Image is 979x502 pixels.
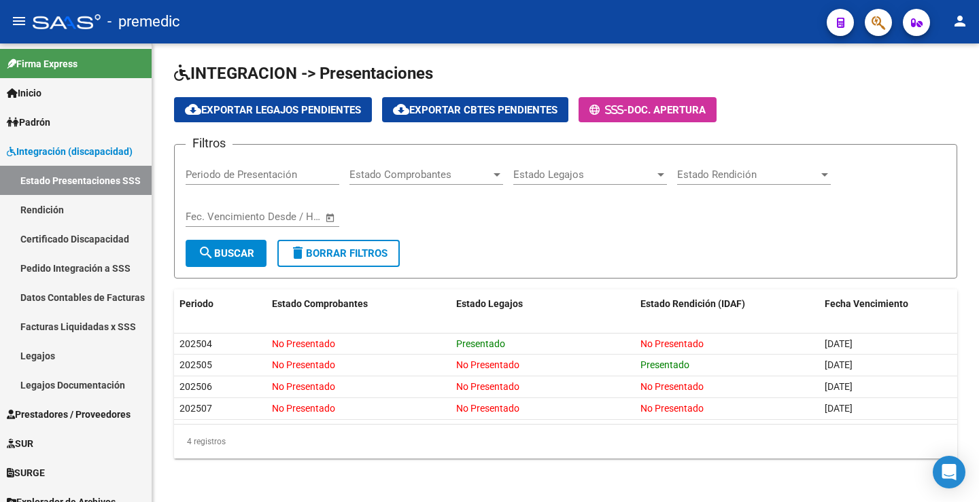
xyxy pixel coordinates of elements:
[640,381,704,392] span: No Presentado
[290,247,388,259] span: Borrar Filtros
[185,101,201,118] mat-icon: cloud_download
[272,359,335,370] span: No Presentado
[272,298,368,309] span: Estado Comprobantes
[198,247,254,259] span: Buscar
[198,245,214,261] mat-icon: search
[825,338,853,349] span: [DATE]
[513,168,655,181] span: Estado Legajos
[186,134,233,153] h3: Filtros
[825,298,908,309] span: Fecha Vencimiento
[7,465,45,480] span: SURGE
[179,381,212,392] span: 202506
[825,359,853,370] span: [DATE]
[179,359,212,370] span: 202505
[635,289,819,319] datatable-header-cell: Estado Rendición (IDAF)
[382,97,568,122] button: Exportar Cbtes Pendientes
[11,13,27,29] mat-icon: menu
[174,289,267,319] datatable-header-cell: Periodo
[174,64,433,83] span: INTEGRACION -> Presentaciones
[290,245,306,261] mat-icon: delete
[186,211,241,223] input: Fecha inicio
[456,298,523,309] span: Estado Legajos
[7,144,133,159] span: Integración (discapacidad)
[186,240,267,267] button: Buscar
[393,101,409,118] mat-icon: cloud_download
[589,104,628,116] span: -
[174,97,372,122] button: Exportar Legajos Pendientes
[952,13,968,29] mat-icon: person
[179,403,212,414] span: 202507
[640,298,745,309] span: Estado Rendición (IDAF)
[456,403,519,414] span: No Presentado
[277,240,400,267] button: Borrar Filtros
[933,456,965,488] div: Open Intercom Messenger
[640,338,704,349] span: No Presentado
[174,425,957,459] div: 4 registros
[272,403,335,414] span: No Presentado
[456,359,519,370] span: No Presentado
[456,381,519,392] span: No Presentado
[451,289,635,319] datatable-header-cell: Estado Legajos
[825,381,853,392] span: [DATE]
[825,403,853,414] span: [DATE]
[677,168,819,181] span: Estado Rendición
[323,210,339,226] button: Open calendar
[272,338,335,349] span: No Presentado
[349,168,491,181] span: Estado Comprobantes
[456,338,505,349] span: Presentado
[185,104,361,116] span: Exportar Legajos Pendientes
[272,381,335,392] span: No Presentado
[267,289,451,319] datatable-header-cell: Estado Comprobantes
[179,338,212,349] span: 202504
[107,7,180,37] span: - premedic
[628,104,706,116] span: Doc. Apertura
[579,97,717,122] button: -Doc. Apertura
[7,436,33,451] span: SUR
[640,403,704,414] span: No Presentado
[7,115,50,130] span: Padrón
[7,407,131,422] span: Prestadores / Proveedores
[393,104,557,116] span: Exportar Cbtes Pendientes
[179,298,213,309] span: Periodo
[819,289,957,319] datatable-header-cell: Fecha Vencimiento
[253,211,319,223] input: Fecha fin
[7,86,41,101] span: Inicio
[640,359,689,370] span: Presentado
[7,56,78,71] span: Firma Express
